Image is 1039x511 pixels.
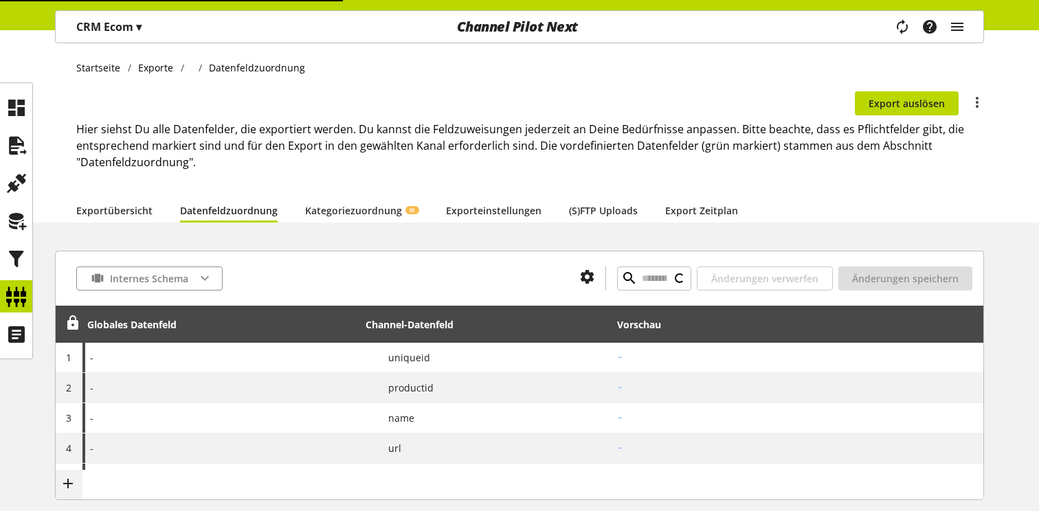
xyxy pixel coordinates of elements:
[697,266,833,291] button: Änderungen verwerfen
[446,203,541,218] a: Exporteinstellungen
[617,381,979,395] h2: -
[90,441,93,455] span: -
[838,266,972,291] button: Änderungen speichern
[377,441,401,455] span: url
[60,316,80,333] div: Entsperren, um Zeilen neu anzuordnen
[90,381,93,395] span: -
[87,317,177,332] div: Globales Datenfeld
[569,203,638,218] a: (S)FTP Uploads
[136,19,142,34] span: ▾
[869,96,945,111] span: Export auslösen
[76,203,153,218] a: Exportübersicht
[66,351,71,364] span: 1
[76,60,128,75] a: Startseite
[617,411,979,425] h2: -
[76,60,120,75] span: Startseite
[410,206,415,214] span: KI
[852,271,959,286] span: Änderungen speichern
[617,441,979,455] h2: -
[180,203,278,218] a: Datenfeldzuordnung
[305,203,418,218] a: KategoriezuordnungKI
[55,10,984,43] nav: main navigation
[377,411,414,425] span: name
[90,350,93,365] span: -
[665,203,738,218] a: Export Zeitplan
[90,411,93,425] span: -
[377,381,434,395] span: productid
[377,350,430,365] span: uniqueid
[76,19,142,35] p: CRM Ecom
[138,60,173,75] span: Exporte
[66,381,71,394] span: 2
[366,317,454,332] div: Channel-Datenfeld
[617,350,979,365] h2: -
[76,121,984,170] h2: Hier siehst Du alle Datenfelder, die exportiert werden. Du kannst die Feldzuweisungen jederzeit a...
[66,442,71,455] span: 4
[711,271,818,286] span: Änderungen verwerfen
[855,91,959,115] button: Export auslösen
[131,60,181,75] a: Exporte
[66,411,71,424] span: 3
[65,316,80,330] span: Entsperren, um Zeilen neu anzuordnen
[617,317,661,332] div: Vorschau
